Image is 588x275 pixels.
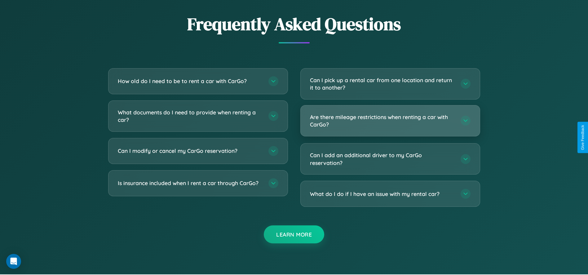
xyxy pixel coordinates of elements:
h3: What do I do if I have an issue with my rental car? [310,190,454,198]
h3: What documents do I need to provide when renting a car? [118,109,262,124]
h3: Is insurance included when I rent a car through CarGo? [118,179,262,187]
div: Give Feedback [581,125,585,150]
h3: Can I pick up a rental car from one location and return it to another? [310,76,454,91]
h2: Frequently Asked Questions [108,12,480,36]
h3: Are there mileage restrictions when renting a car with CarGo? [310,113,454,128]
h3: Can I modify or cancel my CarGo reservation? [118,147,262,155]
h3: Can I add an additional driver to my CarGo reservation? [310,151,454,166]
div: Open Intercom Messenger [6,254,21,269]
button: Learn More [264,225,324,243]
h3: How old do I need to be to rent a car with CarGo? [118,77,262,85]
